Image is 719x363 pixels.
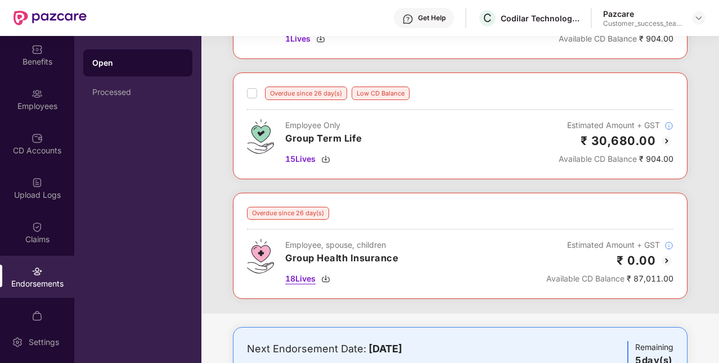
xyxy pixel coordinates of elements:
[369,343,402,355] b: [DATE]
[352,87,410,100] div: Low CD Balance
[285,153,316,165] span: 15 Lives
[501,13,579,24] div: Codilar Technologies Private Limited
[247,239,274,274] img: svg+xml;base64,PHN2ZyB4bWxucz0iaHR0cDovL3d3dy53My5vcmcvMjAwMC9zdmciIHdpZHRoPSI0Ny43MTQiIGhlaWdodD...
[559,34,637,43] span: Available CD Balance
[285,131,362,146] h3: Group Term Life
[402,13,414,25] img: svg+xml;base64,PHN2ZyBpZD0iSGVscC0zMngzMiIgeG1sbnM9Imh0dHA6Ly93d3cudzMub3JnLzIwMDAvc3ZnIiB3aWR0aD...
[247,119,274,154] img: svg+xml;base64,PHN2ZyB4bWxucz0iaHR0cDovL3d3dy53My5vcmcvMjAwMC9zdmciIHdpZHRoPSI0Ny43MTQiIGhlaWdodD...
[32,177,43,188] img: svg+xml;base64,PHN2ZyBpZD0iVXBsb2FkX0xvZ3MiIGRhdGEtbmFtZT0iVXBsb2FkIExvZ3MiIHhtbG5zPSJodHRwOi8vd3...
[265,87,347,100] div: Overdue since 26 day(s)
[92,57,183,69] div: Open
[247,207,329,220] div: Overdue since 26 day(s)
[483,11,492,25] span: C
[12,337,23,348] img: svg+xml;base64,PHN2ZyBpZD0iU2V0dGluZy0yMHgyMCIgeG1sbnM9Imh0dHA6Ly93d3cudzMub3JnLzIwMDAvc3ZnIiB3aW...
[32,133,43,144] img: svg+xml;base64,PHN2ZyBpZD0iQ0RfQWNjb3VudHMiIGRhdGEtbmFtZT0iQ0QgQWNjb3VudHMiIHhtbG5zPSJodHRwOi8vd3...
[285,119,362,131] div: Employee Only
[660,134,673,148] img: svg+xml;base64,PHN2ZyBpZD0iQmFjay0yMHgyMCIgeG1sbnM9Imh0dHA6Ly93d3cudzMub3JnLzIwMDAvc3ZnIiB3aWR0aD...
[285,239,398,251] div: Employee, spouse, children
[321,155,330,164] img: svg+xml;base64,PHN2ZyBpZD0iRG93bmxvYWQtMzJ4MzIiIHhtbG5zPSJodHRwOi8vd3d3LnczLm9yZy8yMDAwL3N2ZyIgd2...
[14,11,87,25] img: New Pazcare Logo
[664,121,673,130] img: svg+xml;base64,PHN2ZyBpZD0iSW5mb18tXzMyeDMyIiBkYXRhLW5hbWU9IkluZm8gLSAzMngzMiIgeG1sbnM9Imh0dHA6Ly...
[285,33,311,45] span: 1 Lives
[285,273,316,285] span: 18 Lives
[603,19,682,28] div: Customer_success_team_lead
[546,239,673,251] div: Estimated Amount + GST
[247,341,524,357] div: Next Endorsement Date:
[32,310,43,321] img: svg+xml;base64,PHN2ZyBpZD0iTXlfT3JkZXJzIiBkYXRhLW5hbWU9Ik15IE9yZGVycyIgeG1sbnM9Imh0dHA6Ly93d3cudz...
[559,154,637,164] span: Available CD Balance
[321,274,330,283] img: svg+xml;base64,PHN2ZyBpZD0iRG93bmxvYWQtMzJ4MzIiIHhtbG5zPSJodHRwOi8vd3d3LnczLm9yZy8yMDAwL3N2ZyIgd2...
[25,337,62,348] div: Settings
[660,254,673,267] img: svg+xml;base64,PHN2ZyBpZD0iQmFjay0yMHgyMCIgeG1sbnM9Imh0dHA6Ly93d3cudzMub3JnLzIwMDAvc3ZnIiB3aWR0aD...
[32,88,43,99] img: svg+xml;base64,PHN2ZyBpZD0iRW1wbG95ZWVzIiB4bWxucz0iaHR0cDovL3d3dy53My5vcmcvMjAwMC9zdmciIHdpZHRoPS...
[32,221,43,233] img: svg+xml;base64,PHN2ZyBpZD0iQ2xhaW0iIHhtbG5zPSJodHRwOi8vd3d3LnczLm9yZy8yMDAwL3N2ZyIgd2lkdGg9IjIwIi...
[546,273,673,285] div: ₹ 87,011.00
[32,44,43,55] img: svg+xml;base64,PHN2ZyBpZD0iQmVuZWZpdHMiIHhtbG5zPSJodHRwOi8vd3d3LnczLm9yZy8yMDAwL3N2ZyIgd2lkdGg9Ij...
[559,33,673,45] div: ₹ 904.00
[603,8,682,19] div: Pazcare
[617,251,655,270] h2: ₹ 0.00
[418,13,446,22] div: Get Help
[559,119,673,131] div: Estimated Amount + GST
[664,241,673,250] img: svg+xml;base64,PHN2ZyBpZD0iSW5mb18tXzMyeDMyIiBkYXRhLW5hbWU9IkluZm8gLSAzMngzMiIgeG1sbnM9Imh0dHA6Ly...
[285,251,398,266] h3: Group Health Insurance
[316,34,325,43] img: svg+xml;base64,PHN2ZyBpZD0iRG93bmxvYWQtMzJ4MzIiIHhtbG5zPSJodHRwOi8vd3d3LnczLm9yZy8yMDAwL3N2ZyIgd2...
[92,88,183,97] div: Processed
[581,131,656,150] h2: ₹ 30,680.00
[32,266,43,277] img: svg+xml;base64,PHN2ZyBpZD0iRW5kb3JzZW1lbnRzIiB4bWxucz0iaHR0cDovL3d3dy53My5vcmcvMjAwMC9zdmciIHdpZH...
[694,13,703,22] img: svg+xml;base64,PHN2ZyBpZD0iRHJvcGRvd24tMzJ4MzIiIHhtbG5zPSJodHRwOi8vd3d3LnczLm9yZy8yMDAwL3N2ZyIgd2...
[559,153,673,165] div: ₹ 904.00
[546,274,624,283] span: Available CD Balance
